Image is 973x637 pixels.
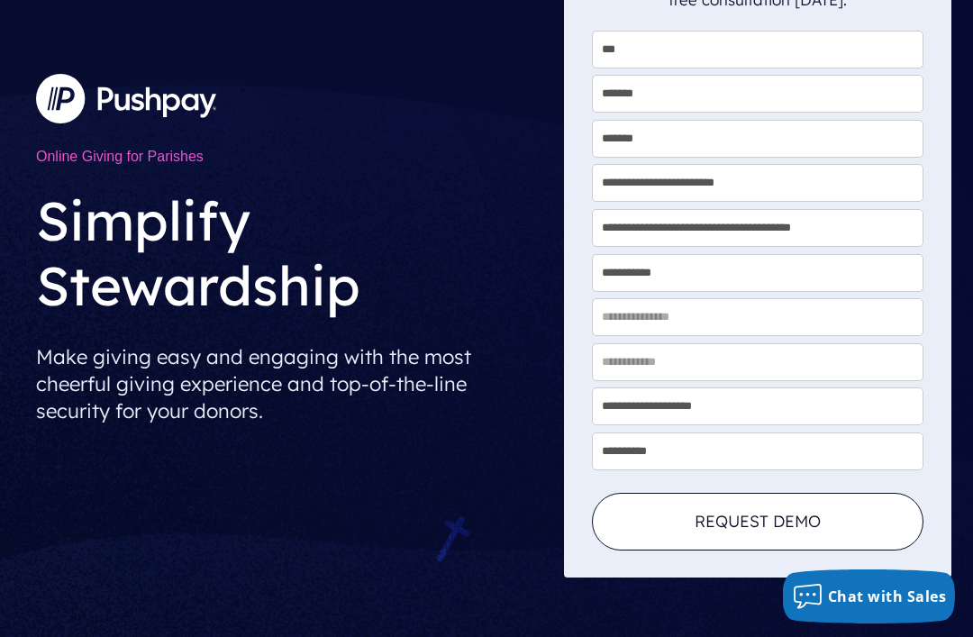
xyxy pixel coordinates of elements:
[592,493,923,551] button: Request Demo
[36,174,550,323] h2: Simplify Stewardship
[36,336,550,432] p: Make giving easy and engaging with the most cheerful giving experience and top-of-the-line securi...
[828,587,947,606] span: Chat with Sales
[783,569,956,623] button: Chat with Sales
[36,140,550,174] h1: Online Giving for Parishes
